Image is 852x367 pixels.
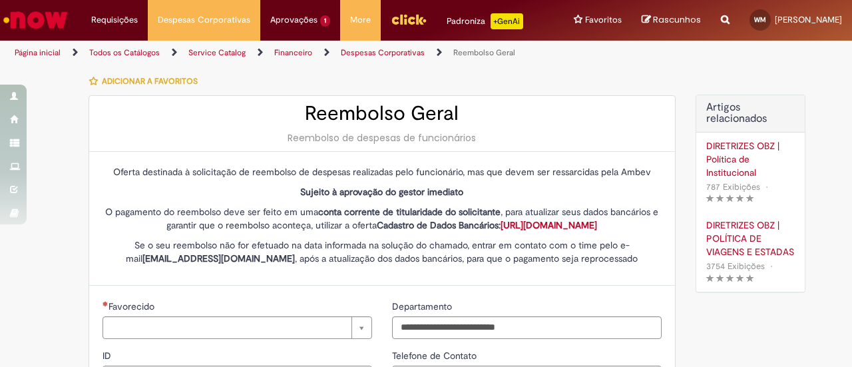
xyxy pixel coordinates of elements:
[754,15,766,24] span: WM
[103,238,662,265] p: Se o seu reembolso não for efetuado na data informada na solução do chamado, entrar em contato co...
[188,47,246,58] a: Service Catalog
[318,206,501,218] strong: conta corrente de titularidade do solicitante
[706,260,765,272] span: 3754 Exibições
[103,131,662,145] div: Reembolso de despesas de funcionários
[103,165,662,179] p: Oferta destinada à solicitação de reembolso de despesas realizadas pelo funcionário, mas que deve...
[392,316,662,339] input: Departamento
[15,47,61,58] a: Página inicial
[775,14,842,25] span: [PERSON_NAME]
[706,102,795,125] h3: Artigos relacionados
[763,178,771,196] span: •
[300,186,463,198] strong: Sujeito à aprovação do gestor imediato
[392,350,479,362] span: Telefone de Contato
[642,14,701,27] a: Rascunhos
[653,13,701,26] span: Rascunhos
[102,76,198,87] span: Adicionar a Favoritos
[706,181,760,192] span: 787 Exibições
[706,218,795,258] a: DIRETRIZES OBZ | POLÍTICA DE VIAGENS E ESTADAS
[103,103,662,125] h2: Reembolso Geral
[392,300,455,312] span: Departamento
[501,219,597,231] a: [URL][DOMAIN_NAME]
[377,219,597,231] strong: Cadastro de Dados Bancários:
[391,9,427,29] img: click_logo_yellow_360x200.png
[103,301,108,306] span: Necessários
[158,13,250,27] span: Despesas Corporativas
[270,13,318,27] span: Aprovações
[320,15,330,27] span: 1
[767,257,775,275] span: •
[274,47,312,58] a: Financeiro
[341,47,425,58] a: Despesas Corporativas
[103,316,372,339] a: Limpar campo Favorecido
[447,13,523,29] div: Padroniza
[89,67,205,95] button: Adicionar a Favoritos
[108,300,157,312] span: Necessários - Favorecido
[103,205,662,232] p: O pagamento do reembolso deve ser feito em uma , para atualizar seus dados bancários e garantir q...
[491,13,523,29] p: +GenAi
[585,13,622,27] span: Favoritos
[89,47,160,58] a: Todos os Catálogos
[10,41,558,65] ul: Trilhas de página
[1,7,70,33] img: ServiceNow
[91,13,138,27] span: Requisições
[350,13,371,27] span: More
[103,350,114,362] span: ID
[706,139,795,179] a: DIRETRIZES OBZ | Política de Institucional
[142,252,295,264] strong: [EMAIL_ADDRESS][DOMAIN_NAME]
[453,47,515,58] a: Reembolso Geral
